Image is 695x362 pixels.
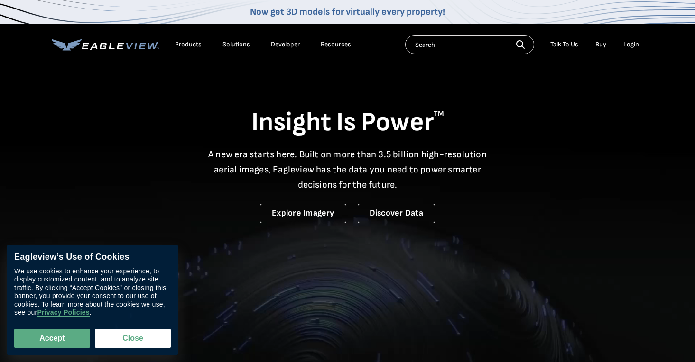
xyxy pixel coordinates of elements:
[321,40,351,49] div: Resources
[260,204,346,223] a: Explore Imagery
[250,6,445,18] a: Now get 3D models for virtually every property!
[203,147,493,192] p: A new era starts here. Built on more than 3.5 billion high-resolution aerial images, Eagleview ha...
[595,40,606,49] a: Buy
[14,267,171,317] div: We use cookies to enhance your experience, to display customized content, and to analyze site tra...
[434,109,444,118] sup: TM
[405,35,534,54] input: Search
[271,40,300,49] a: Developer
[175,40,202,49] div: Products
[358,204,435,223] a: Discover Data
[95,329,171,348] button: Close
[52,106,644,139] h1: Insight Is Power
[14,329,90,348] button: Accept
[14,252,171,262] div: Eagleview’s Use of Cookies
[37,309,89,317] a: Privacy Policies
[623,40,639,49] div: Login
[550,40,578,49] div: Talk To Us
[222,40,250,49] div: Solutions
